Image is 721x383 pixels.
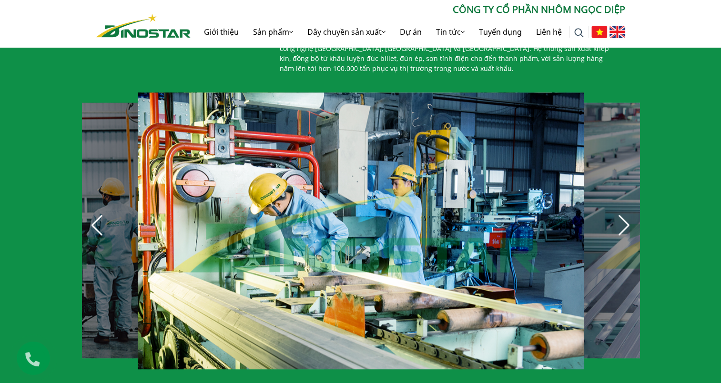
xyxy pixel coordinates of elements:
[574,28,584,38] img: search
[96,14,191,38] img: Nhôm Dinostar
[609,26,625,38] img: English
[138,92,584,370] div: 16 / 30
[393,17,429,47] a: Dự án
[529,17,569,47] a: Liên hệ
[591,26,607,38] img: Tiếng Việt
[96,12,191,37] a: Nhôm Dinostar
[191,2,625,17] p: CÔNG TY CỔ PHẦN NHÔM NGỌC DIỆP
[472,17,529,47] a: Tuyển dụng
[614,215,635,236] div: Next slide
[300,17,393,47] a: Dây chuyền sản xuất
[87,215,108,236] div: Previous slide
[429,17,472,47] a: Tin tức
[197,17,246,47] a: Giới thiệu
[246,17,300,47] a: Sản phẩm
